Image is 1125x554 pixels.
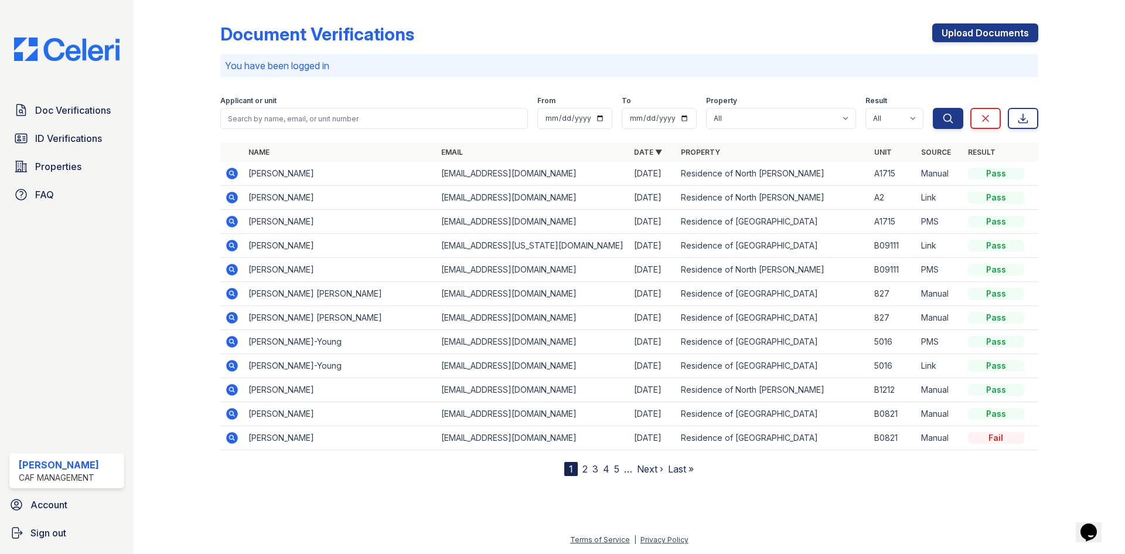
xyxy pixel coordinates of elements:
[35,103,111,117] span: Doc Verifications
[874,148,892,157] a: Unit
[629,426,676,450] td: [DATE]
[870,402,916,426] td: B0821
[570,535,630,544] a: Terms of Service
[30,498,67,512] span: Account
[244,234,437,258] td: [PERSON_NAME]
[916,354,963,378] td: Link
[916,426,963,450] td: Manual
[244,330,437,354] td: [PERSON_NAME]-Young
[932,23,1038,42] a: Upload Documents
[968,192,1024,203] div: Pass
[676,354,869,378] td: Residence of [GEOGRAPHIC_DATA]
[870,426,916,450] td: B0821
[437,186,629,210] td: [EMAIL_ADDRESS][DOMAIN_NAME]
[870,210,916,234] td: A1715
[622,96,631,106] label: To
[19,472,99,484] div: CAF Management
[244,378,437,402] td: [PERSON_NAME]
[968,264,1024,276] div: Pass
[5,521,129,545] button: Sign out
[968,168,1024,179] div: Pass
[437,378,629,402] td: [EMAIL_ADDRESS][DOMAIN_NAME]
[640,535,688,544] a: Privacy Policy
[870,162,916,186] td: A1715
[225,59,1034,73] p: You have been logged in
[9,127,124,150] a: ID Verifications
[681,148,720,157] a: Property
[437,162,629,186] td: [EMAIL_ADDRESS][DOMAIN_NAME]
[968,312,1024,324] div: Pass
[244,306,437,330] td: [PERSON_NAME] [PERSON_NAME]
[244,354,437,378] td: [PERSON_NAME]-Young
[916,402,963,426] td: Manual
[629,282,676,306] td: [DATE]
[244,162,437,186] td: [PERSON_NAME]
[676,306,869,330] td: Residence of [GEOGRAPHIC_DATA]
[614,463,619,475] a: 5
[637,463,663,475] a: Next ›
[870,330,916,354] td: 5016
[629,378,676,402] td: [DATE]
[564,462,578,476] div: 1
[676,330,869,354] td: Residence of [GEOGRAPHIC_DATA]
[629,234,676,258] td: [DATE]
[676,426,869,450] td: Residence of [GEOGRAPHIC_DATA]
[916,162,963,186] td: Manual
[437,234,629,258] td: [EMAIL_ADDRESS][US_STATE][DOMAIN_NAME]
[35,159,81,174] span: Properties
[968,148,996,157] a: Result
[437,306,629,330] td: [EMAIL_ADDRESS][DOMAIN_NAME]
[437,426,629,450] td: [EMAIL_ADDRESS][DOMAIN_NAME]
[9,155,124,178] a: Properties
[244,402,437,426] td: [PERSON_NAME]
[9,98,124,122] a: Doc Verifications
[668,463,694,475] a: Last »
[629,186,676,210] td: [DATE]
[244,426,437,450] td: [PERSON_NAME]
[968,336,1024,348] div: Pass
[870,354,916,378] td: 5016
[968,360,1024,372] div: Pass
[870,234,916,258] td: B09111
[676,378,869,402] td: Residence of North [PERSON_NAME]
[916,330,963,354] td: PMS
[244,210,437,234] td: [PERSON_NAME]
[248,148,270,157] a: Name
[916,282,963,306] td: Manual
[676,402,869,426] td: Residence of [GEOGRAPHIC_DATA]
[19,458,99,472] div: [PERSON_NAME]
[244,282,437,306] td: [PERSON_NAME] [PERSON_NAME]
[921,148,951,157] a: Source
[634,148,662,157] a: Date ▼
[5,38,129,61] img: CE_Logo_Blue-a8612792a0a2168367f1c8372b55b34899dd931a85d93a1a3d3e32e68fde9ad4.png
[676,210,869,234] td: Residence of [GEOGRAPHIC_DATA]
[676,162,869,186] td: Residence of North [PERSON_NAME]
[437,282,629,306] td: [EMAIL_ADDRESS][DOMAIN_NAME]
[629,306,676,330] td: [DATE]
[968,216,1024,227] div: Pass
[35,131,102,145] span: ID Verifications
[582,463,588,475] a: 2
[629,354,676,378] td: [DATE]
[634,535,636,544] div: |
[1076,507,1113,542] iframe: chat widget
[676,186,869,210] td: Residence of North [PERSON_NAME]
[9,183,124,206] a: FAQ
[968,384,1024,396] div: Pass
[441,148,463,157] a: Email
[706,96,737,106] label: Property
[437,354,629,378] td: [EMAIL_ADDRESS][DOMAIN_NAME]
[35,188,54,202] span: FAQ
[870,282,916,306] td: 827
[916,258,963,282] td: PMS
[916,234,963,258] td: Link
[968,288,1024,300] div: Pass
[916,210,963,234] td: PMS
[30,526,66,540] span: Sign out
[437,330,629,354] td: [EMAIL_ADDRESS][DOMAIN_NAME]
[870,306,916,330] td: 827
[603,463,609,475] a: 4
[968,432,1024,444] div: Fail
[437,402,629,426] td: [EMAIL_ADDRESS][DOMAIN_NAME]
[624,462,632,476] span: …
